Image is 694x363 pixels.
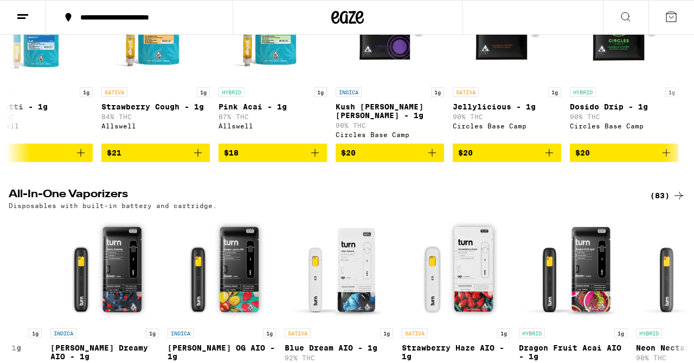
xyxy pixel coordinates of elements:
[380,328,393,338] p: 1g
[219,122,327,129] div: Allswell
[29,328,42,338] p: 1g
[219,102,327,111] p: Pink Acai - 1g
[402,215,510,323] img: turn - Strawberry Haze AIO - 1g
[336,131,444,138] div: Circles Base Camp
[219,113,327,120] p: 87% THC
[197,87,210,97] p: 1g
[9,189,632,202] h2: All-In-One Vaporizers
[168,343,276,361] p: [PERSON_NAME] OG AIO - 1g
[263,328,276,338] p: 1g
[519,328,545,338] p: HYBRID
[665,87,678,97] p: 1g
[497,328,510,338] p: 1g
[570,102,678,111] p: Dosido Drip - 1g
[101,87,127,97] p: SATIVA
[314,87,327,97] p: 1g
[285,328,311,338] p: SATIVA
[23,8,46,17] span: Help
[650,189,685,202] a: (83)
[168,328,194,338] p: INDICA
[219,144,327,162] button: Add to bag
[548,87,561,97] p: 1g
[101,113,210,120] p: 84% THC
[336,87,362,97] p: INDICA
[341,148,356,157] span: $20
[570,87,596,97] p: HYBRID
[285,215,393,323] img: turn - Blue Dream AIO - 1g
[101,144,210,162] button: Add to bag
[168,215,276,323] img: turn - Mango Guava OG AIO - 1g
[458,148,473,157] span: $20
[224,148,239,157] span: $18
[9,202,217,209] p: Disposables with built-in battery and cartridge.
[101,122,210,129] div: Allswell
[402,328,428,338] p: SATIVA
[453,102,561,111] p: Jellylicious - 1g
[219,87,245,97] p: HYBRID
[453,144,561,162] button: Add to bag
[50,328,76,338] p: INDICA
[336,102,444,120] p: Kush [PERSON_NAME] [PERSON_NAME] - 1g
[636,328,662,338] p: HYBRID
[453,122,561,129] div: Circles Base Camp
[570,113,678,120] p: 90% THC
[80,87,93,97] p: 1g
[336,144,444,162] button: Add to bag
[453,87,479,97] p: SATIVA
[107,148,121,157] span: $21
[101,102,210,111] p: Strawberry Cough - 1g
[336,122,444,129] p: 90% THC
[50,343,159,361] p: [PERSON_NAME] Dreamy AIO - 1g
[575,148,590,157] span: $20
[402,343,510,361] p: Strawberry Haze AIO - 1g
[50,215,159,323] img: turn - Berry Dreamy AIO - 1g
[453,113,561,120] p: 90% THC
[285,343,393,352] p: Blue Dream AIO - 1g
[570,144,678,162] button: Add to bag
[519,343,627,361] p: Dragon Fruit Acai AIO - 1g
[519,215,627,323] img: turn - Dragon Fruit Acai AIO - 1g
[570,122,678,129] div: Circles Base Camp
[146,328,159,338] p: 1g
[614,328,627,338] p: 1g
[285,354,393,361] p: 92% THC
[431,87,444,97] p: 1g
